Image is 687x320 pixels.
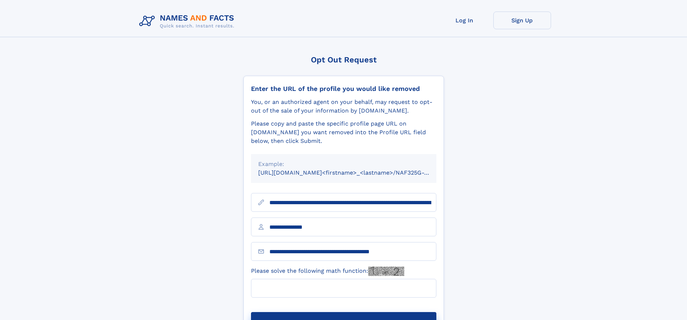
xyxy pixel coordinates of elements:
[493,12,551,29] a: Sign Up
[258,169,450,176] small: [URL][DOMAIN_NAME]<firstname>_<lastname>/NAF325G-xxxxxxxx
[136,12,240,31] img: Logo Names and Facts
[243,55,444,64] div: Opt Out Request
[258,160,429,168] div: Example:
[436,12,493,29] a: Log In
[251,267,404,276] label: Please solve the following math function:
[251,119,436,145] div: Please copy and paste the specific profile page URL on [DOMAIN_NAME] you want removed into the Pr...
[251,85,436,93] div: Enter the URL of the profile you would like removed
[251,98,436,115] div: You, or an authorized agent on your behalf, may request to opt-out of the sale of your informatio...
